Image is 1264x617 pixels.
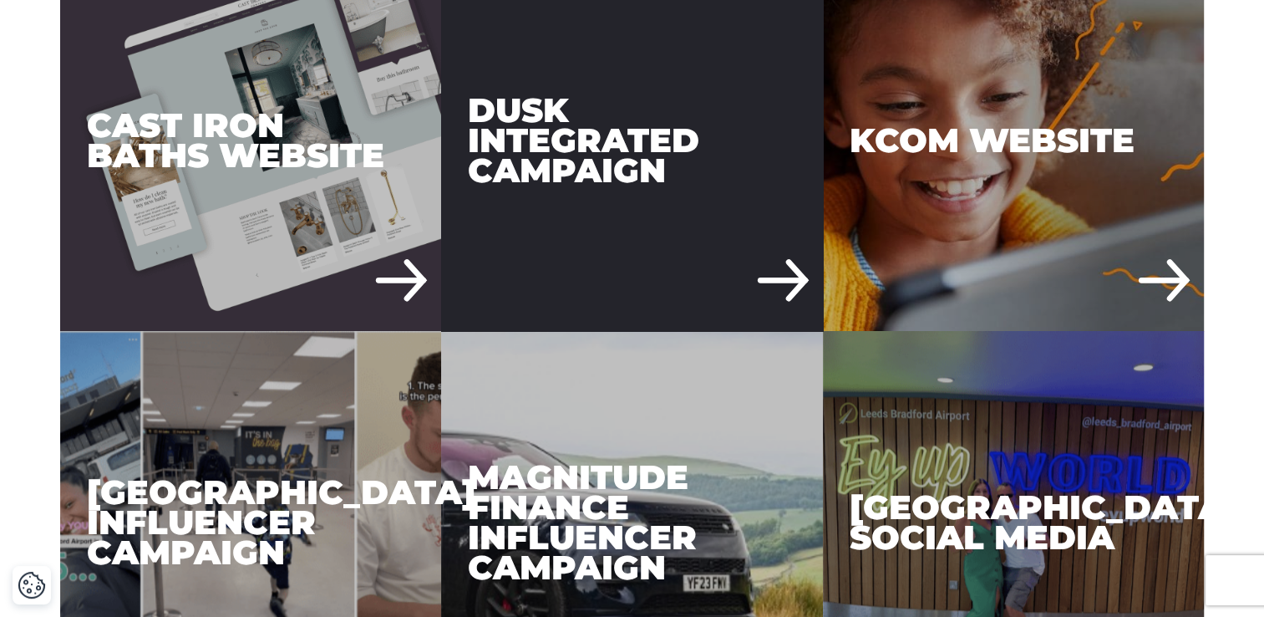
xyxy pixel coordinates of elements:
img: Revisit consent button [18,571,46,599]
button: Cookie Settings [18,571,46,599]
